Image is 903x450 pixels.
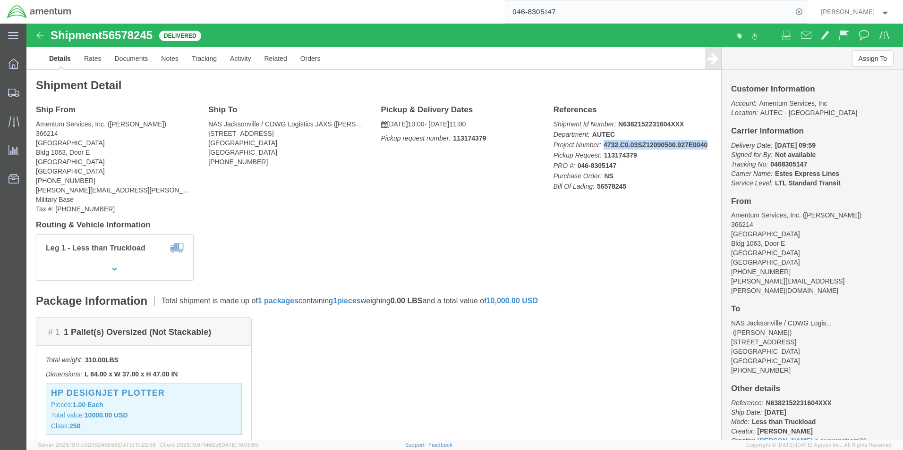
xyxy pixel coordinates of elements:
span: Charles Grant [821,7,875,17]
a: Feedback [428,442,452,448]
span: [DATE] 10:22:58 [118,442,156,448]
span: Client: 2025.19.0-1f462a1 [160,442,258,448]
a: Support [405,442,429,448]
button: [PERSON_NAME] [820,6,890,17]
img: logo [7,5,72,19]
span: Copyright © [DATE]-[DATE] Agistix Inc., All Rights Reserved [746,441,892,449]
span: [DATE] 10:06:59 [220,442,258,448]
input: Search for shipment number, reference number [505,0,792,23]
iframe: FS Legacy Container [26,24,903,440]
span: Server: 2025.19.0-b9208248b56 [38,442,156,448]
